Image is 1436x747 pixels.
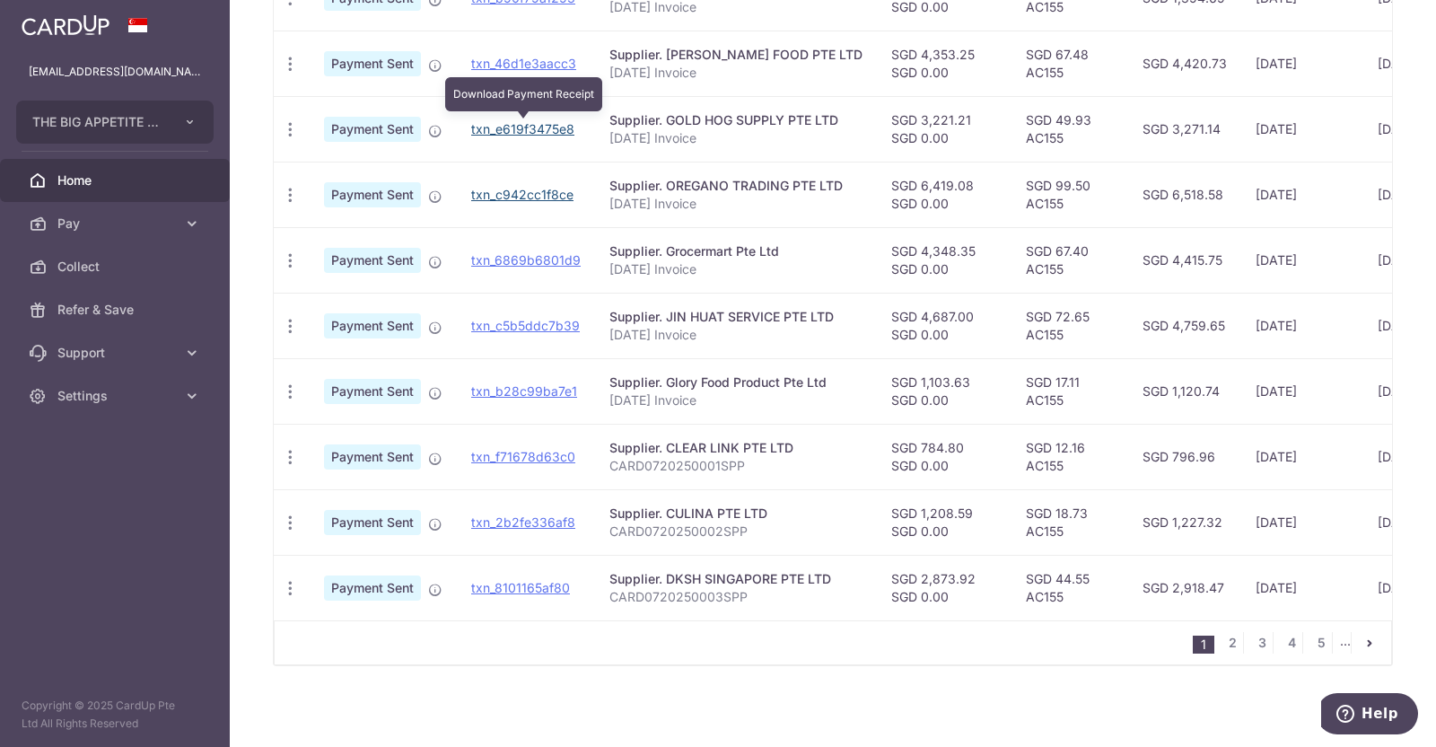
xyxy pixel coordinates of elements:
div: Supplier. CLEAR LINK PTE LTD [609,439,862,457]
a: txn_46d1e3aacc3 [471,56,576,71]
div: Supplier. Glory Food Product Pte Ltd [609,373,862,391]
p: [DATE] Invoice [609,129,862,147]
td: [DATE] [1241,358,1363,424]
span: THE BIG APPETITE COMPANY PTE LTD [32,113,165,131]
iframe: Opens a widget where you can find more information [1321,693,1418,738]
td: SGD 1,227.32 [1128,489,1241,555]
td: SGD 6,419.08 SGD 0.00 [877,162,1011,227]
div: Download Payment Receipt [445,77,602,111]
nav: pager [1193,621,1391,664]
td: [DATE] [1241,293,1363,358]
td: [DATE] [1241,227,1363,293]
td: SGD 3,271.14 [1128,96,1241,162]
li: ... [1340,632,1352,654]
td: SGD 67.48 AC155 [1011,31,1128,96]
td: SGD 67.40 AC155 [1011,227,1128,293]
a: txn_c5b5ddc7b39 [471,318,580,333]
p: [DATE] Invoice [609,260,862,278]
span: Payment Sent [324,313,421,338]
span: Payment Sent [324,510,421,535]
a: txn_f71678d63c0 [471,449,575,464]
a: txn_6869b6801d9 [471,252,581,268]
td: SGD 17.11 AC155 [1011,358,1128,424]
a: 2 [1221,632,1243,654]
td: SGD 18.73 AC155 [1011,489,1128,555]
td: SGD 99.50 AC155 [1011,162,1128,227]
td: SGD 1,208.59 SGD 0.00 [877,489,1011,555]
span: Payment Sent [324,248,421,273]
td: SGD 784.80 SGD 0.00 [877,424,1011,489]
span: Settings [57,387,176,405]
div: Supplier. [PERSON_NAME] FOOD PTE LTD [609,46,862,64]
div: Supplier. DKSH SINGAPORE PTE LTD [609,570,862,588]
span: Collect [57,258,176,276]
div: Supplier. OREGANO TRADING PTE LTD [609,177,862,195]
p: CARD0720250003SPP [609,588,862,606]
td: SGD 3,221.21 SGD 0.00 [877,96,1011,162]
td: SGD 4,348.35 SGD 0.00 [877,227,1011,293]
span: Payment Sent [324,379,421,404]
p: [DATE] Invoice [609,391,862,409]
span: Support [57,344,176,362]
a: 4 [1281,632,1302,654]
span: Payment Sent [324,117,421,142]
td: SGD 2,873.92 SGD 0.00 [877,555,1011,620]
td: SGD 4,687.00 SGD 0.00 [877,293,1011,358]
a: txn_c942cc1f8ce [471,187,574,202]
td: [DATE] [1241,162,1363,227]
div: Supplier. Grocermart Pte Ltd [609,242,862,260]
p: [DATE] Invoice [609,64,862,82]
span: Payment Sent [324,182,421,207]
td: SGD 12.16 AC155 [1011,424,1128,489]
p: [EMAIL_ADDRESS][DOMAIN_NAME] [29,63,201,81]
td: [DATE] [1241,489,1363,555]
td: SGD 6,518.58 [1128,162,1241,227]
p: CARD0720250002SPP [609,523,862,540]
div: Supplier. JIN HUAT SERVICE PTE LTD [609,308,862,326]
a: txn_b28c99ba7e1 [471,383,577,399]
button: THE BIG APPETITE COMPANY PTE LTD [16,101,214,144]
div: Supplier. CULINA PTE LTD [609,505,862,523]
span: Payment Sent [324,444,421,470]
img: CardUp [22,14,109,36]
td: [DATE] [1241,31,1363,96]
td: SGD 4,353.25 SGD 0.00 [877,31,1011,96]
a: txn_8101165af80 [471,580,570,595]
td: SGD 49.93 AC155 [1011,96,1128,162]
td: [DATE] [1241,96,1363,162]
td: [DATE] [1241,555,1363,620]
td: [DATE] [1241,424,1363,489]
span: Pay [57,215,176,233]
a: 5 [1310,632,1332,654]
td: SGD 2,918.47 [1128,555,1241,620]
li: 1 [1193,636,1214,654]
span: Home [57,171,176,189]
td: SGD 1,120.74 [1128,358,1241,424]
td: SGD 4,415.75 [1128,227,1241,293]
a: 3 [1251,632,1273,654]
div: Supplier. GOLD HOG SUPPLY PTE LTD [609,111,862,129]
span: Payment Sent [324,576,421,601]
span: Refer & Save [57,301,176,319]
p: [DATE] Invoice [609,195,862,213]
td: SGD 4,759.65 [1128,293,1241,358]
a: txn_2b2fe336af8 [471,514,575,530]
td: SGD 72.65 AC155 [1011,293,1128,358]
td: SGD 44.55 AC155 [1011,555,1128,620]
td: SGD 4,420.73 [1128,31,1241,96]
td: SGD 796.96 [1128,424,1241,489]
p: CARD0720250001SPP [609,457,862,475]
span: Payment Sent [324,51,421,76]
td: SGD 1,103.63 SGD 0.00 [877,358,1011,424]
a: txn_e619f3475e8 [471,121,574,136]
p: [DATE] Invoice [609,326,862,344]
